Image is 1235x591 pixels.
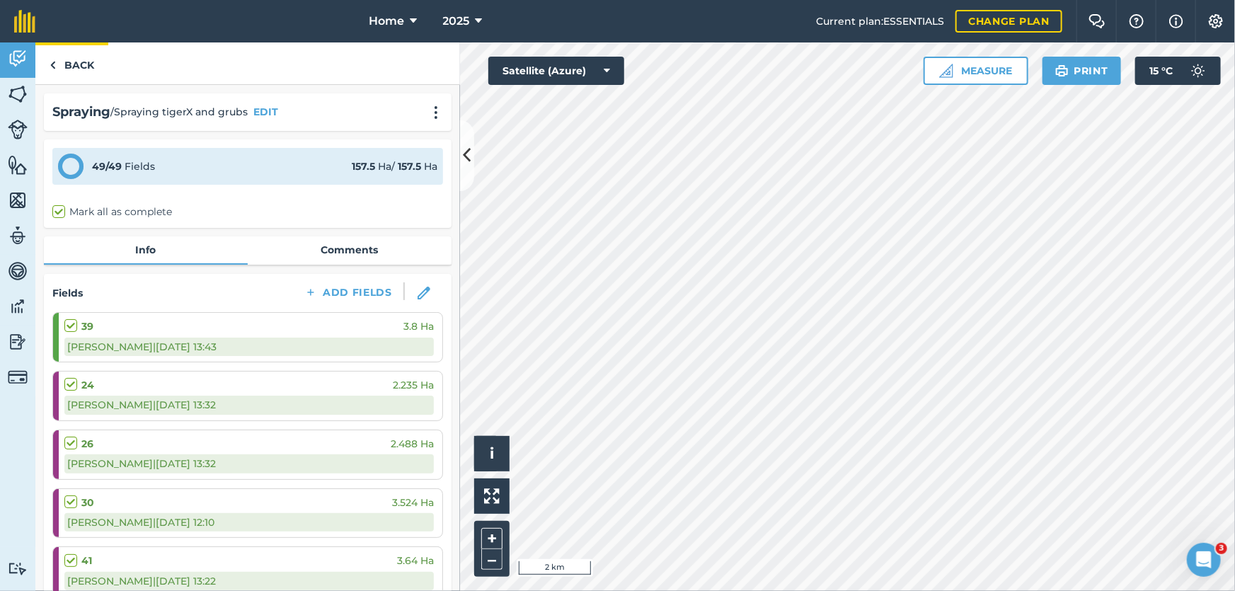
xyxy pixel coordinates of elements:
[8,225,28,246] img: svg+xml;base64,PD94bWwgdmVyc2lvbj0iMS4wIiBlbmNvZGluZz0idXRmLTgiPz4KPCEtLSBHZW5lcmF0b3I6IEFkb2JlIE...
[64,454,434,473] div: [PERSON_NAME] | [DATE] 13:32
[8,84,28,105] img: svg+xml;base64,PHN2ZyB4bWxucz0iaHR0cDovL3d3dy53My5vcmcvMjAwMC9zdmciIHdpZHRoPSI1NiIgaGVpZ2h0PSI2MC...
[92,160,122,173] strong: 49 / 49
[398,160,421,173] strong: 157.5
[8,562,28,575] img: svg+xml;base64,PD94bWwgdmVyc2lvbj0iMS4wIiBlbmNvZGluZz0idXRmLTgiPz4KPCEtLSBHZW5lcmF0b3I6IEFkb2JlIE...
[293,282,403,302] button: Add Fields
[418,287,430,299] img: svg+xml;base64,PHN2ZyB3aWR0aD0iMTgiIGhlaWdodD0iMTgiIHZpZXdCb3g9IjAgMCAxOCAxOCIgZmlsbD0ibm9uZSIgeG...
[81,319,93,334] strong: 39
[81,436,93,452] strong: 26
[427,105,444,120] img: svg+xml;base64,PHN2ZyB4bWxucz0iaHR0cDovL3d3dy53My5vcmcvMjAwMC9zdmciIHdpZHRoPSIyMCIgaGVpZ2h0PSIyNC...
[8,190,28,211] img: svg+xml;base64,PHN2ZyB4bWxucz0iaHR0cDovL3d3dy53My5vcmcvMjAwMC9zdmciIHdpZHRoPSI1NiIgaGVpZ2h0PSI2MC...
[110,104,248,120] span: / Spraying tigerX and grubs
[64,572,434,590] div: [PERSON_NAME] | [DATE] 13:22
[52,102,110,122] h2: Spraying
[488,57,624,85] button: Satellite (Azure)
[352,159,437,174] div: Ha / Ha
[81,377,94,393] strong: 24
[64,396,434,414] div: [PERSON_NAME] | [DATE] 13:32
[391,436,434,452] span: 2.488 Ha
[64,513,434,532] div: [PERSON_NAME] | [DATE] 12:10
[8,296,28,317] img: svg+xml;base64,PD94bWwgdmVyc2lvbj0iMS4wIiBlbmNvZGluZz0idXRmLTgiPz4KPCEtLSBHZW5lcmF0b3I6IEFkb2JlIE...
[1216,543,1227,554] span: 3
[474,436,510,471] button: i
[352,160,375,173] strong: 157.5
[64,338,434,356] div: [PERSON_NAME] | [DATE] 13:43
[8,367,28,387] img: svg+xml;base64,PD94bWwgdmVyc2lvbj0iMS4wIiBlbmNvZGluZz0idXRmLTgiPz4KPCEtLSBHZW5lcmF0b3I6IEFkb2JlIE...
[248,236,452,263] a: Comments
[8,331,28,352] img: svg+xml;base64,PD94bWwgdmVyc2lvbj0iMS4wIiBlbmNvZGluZz0idXRmLTgiPz4KPCEtLSBHZW5lcmF0b3I6IEFkb2JlIE...
[1149,57,1173,85] span: 15 ° C
[81,495,94,510] strong: 30
[52,205,172,219] label: Mark all as complete
[50,57,56,74] img: svg+xml;base64,PHN2ZyB4bWxucz0iaHR0cDovL3d3dy53My5vcmcvMjAwMC9zdmciIHdpZHRoPSI5IiBoZWlnaHQ9IjI0Ii...
[52,285,83,301] h4: Fields
[955,10,1062,33] a: Change plan
[8,260,28,282] img: svg+xml;base64,PD94bWwgdmVyc2lvbj0iMS4wIiBlbmNvZGluZz0idXRmLTgiPz4KPCEtLSBHZW5lcmF0b3I6IEFkb2JlIE...
[92,159,155,174] div: Fields
[1169,13,1183,30] img: svg+xml;base64,PHN2ZyB4bWxucz0iaHR0cDovL3d3dy53My5vcmcvMjAwMC9zdmciIHdpZHRoPSIxNyIgaGVpZ2h0PSIxNy...
[481,549,502,570] button: –
[443,13,470,30] span: 2025
[403,319,434,334] span: 3.8 Ha
[8,120,28,139] img: svg+xml;base64,PD94bWwgdmVyc2lvbj0iMS4wIiBlbmNvZGluZz0idXRmLTgiPz4KPCEtLSBHZW5lcmF0b3I6IEFkb2JlIE...
[14,10,35,33] img: fieldmargin Logo
[1055,62,1069,79] img: svg+xml;base64,PHN2ZyB4bWxucz0iaHR0cDovL3d3dy53My5vcmcvMjAwMC9zdmciIHdpZHRoPSIxOSIgaGVpZ2h0PSIyNC...
[393,377,434,393] span: 2.235 Ha
[1042,57,1122,85] button: Print
[816,13,944,29] span: Current plan : ESSENTIALS
[81,553,92,568] strong: 41
[35,42,108,84] a: Back
[924,57,1028,85] button: Measure
[939,64,953,78] img: Ruler icon
[392,495,434,510] span: 3.524 Ha
[1128,14,1145,28] img: A question mark icon
[1184,57,1212,85] img: svg+xml;base64,PD94bWwgdmVyc2lvbj0iMS4wIiBlbmNvZGluZz0idXRmLTgiPz4KPCEtLSBHZW5lcmF0b3I6IEFkb2JlIE...
[481,528,502,549] button: +
[1088,14,1105,28] img: Two speech bubbles overlapping with the left bubble in the forefront
[8,48,28,69] img: svg+xml;base64,PD94bWwgdmVyc2lvbj0iMS4wIiBlbmNvZGluZz0idXRmLTgiPz4KPCEtLSBHZW5lcmF0b3I6IEFkb2JlIE...
[484,488,500,504] img: Four arrows, one pointing top left, one top right, one bottom right and the last bottom left
[397,553,434,568] span: 3.64 Ha
[44,236,248,263] a: Info
[490,444,494,462] span: i
[8,154,28,176] img: svg+xml;base64,PHN2ZyB4bWxucz0iaHR0cDovL3d3dy53My5vcmcvMjAwMC9zdmciIHdpZHRoPSI1NiIgaGVpZ2h0PSI2MC...
[369,13,405,30] span: Home
[1207,14,1224,28] img: A cog icon
[253,104,278,120] button: EDIT
[1135,57,1221,85] button: 15 °C
[1187,543,1221,577] iframe: Intercom live chat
